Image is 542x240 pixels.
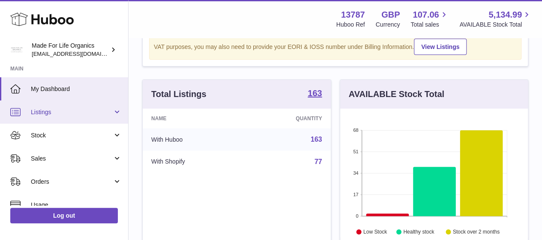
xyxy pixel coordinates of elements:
[10,208,118,223] a: Log out
[356,213,358,219] text: 0
[410,21,449,29] span: Total sales
[143,109,244,128] th: Name
[143,128,244,151] td: With Huboo
[314,158,322,165] a: 77
[414,39,467,55] a: View Listings
[244,109,330,128] th: Quantity
[341,9,365,21] strong: 13787
[349,88,444,100] h3: AVAILABLE Stock Total
[353,170,358,176] text: 34
[31,108,113,116] span: Listings
[353,149,358,154] text: 51
[31,155,113,163] span: Sales
[308,89,322,97] strong: 163
[353,192,358,197] text: 17
[308,89,322,99] a: 163
[459,21,532,29] span: AVAILABLE Stock Total
[31,201,122,209] span: Usage
[336,21,365,29] div: Huboo Ref
[31,178,113,186] span: Orders
[403,229,434,235] text: Healthy stock
[363,229,387,235] text: Low Stock
[353,128,358,133] text: 68
[151,88,207,100] h3: Total Listings
[413,9,439,21] span: 107.06
[410,9,449,29] a: 107.06 Total sales
[31,85,122,93] span: My Dashboard
[31,131,113,140] span: Stock
[376,21,400,29] div: Currency
[381,9,400,21] strong: GBP
[32,42,109,58] div: Made For Life Organics
[488,9,522,21] span: 5,134.99
[459,9,532,29] a: 5,134.99 AVAILABLE Stock Total
[311,136,322,143] a: 163
[452,229,499,235] text: Stock over 2 months
[10,43,23,56] img: internalAdmin-13787@internal.huboo.com
[32,50,126,57] span: [EMAIL_ADDRESS][DOMAIN_NAME]
[143,151,244,173] td: With Shopify
[154,29,517,55] div: If you're planning on sending your products internationally please add required customs informati...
